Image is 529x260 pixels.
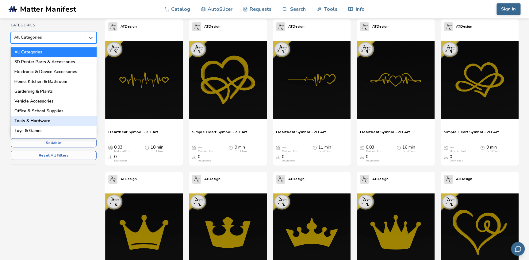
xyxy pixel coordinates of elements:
button: Reset All Filters [11,151,97,160]
div: Print Time [151,150,164,153]
a: Heartbeat Symbol - 2D Art [276,130,326,139]
span: Average Cost [276,145,280,150]
p: ATDesign [121,23,137,30]
span: Average Cost [360,145,364,150]
div: Print Time [234,150,248,153]
img: ATDesign's profile [360,22,369,31]
div: 3D Printer Parts & Accessories [11,57,97,67]
a: ATDesign's profileATDesign [441,172,475,187]
button: Sign In [496,3,520,15]
img: ATDesign's profile [192,175,201,184]
a: ATDesign's profileATDesign [189,19,224,34]
div: Material Cost [366,150,382,153]
h4: Categories [11,23,97,27]
a: Simple Heart Symbol - 2D Art [444,130,499,139]
div: Material Cost [198,150,214,153]
span: Average Print Time [480,145,485,150]
span: Downloads [360,154,364,159]
img: ATDesign's profile [444,175,453,184]
div: Office & School Supplies [11,106,97,116]
button: Send feedback via email [511,242,525,256]
span: — [282,145,286,150]
input: All CategoriesAll Categories3D Printer Parts & AccessoriesElectronic & Device AccessoriesHome, Ki... [14,35,15,40]
img: ATDesign's profile [444,22,453,31]
div: Sports & Outdoors [11,136,97,146]
p: ATDesign [204,23,220,30]
a: Heartbeat Symbol - 2D Art [360,130,410,139]
button: Sellable [11,138,97,147]
a: ATDesign's profileATDesign [273,172,308,187]
div: Print Time [402,150,416,153]
p: ATDesign [288,176,305,182]
a: ATDesign's profileATDesign [357,19,391,34]
p: ATDesign [456,176,472,182]
div: Downloads [198,159,211,162]
div: Print Time [318,150,332,153]
span: Downloads [276,154,280,159]
img: ATDesign's profile [276,175,285,184]
div: 9 min [486,145,500,153]
div: 16 min [402,145,416,153]
div: Gardening & Plants [11,87,97,96]
a: Heartbeat Symbol - 2D Art [108,130,158,139]
img: ATDesign's profile [360,175,369,184]
div: Material Cost [450,150,466,153]
a: ATDesign's profileATDesign [273,19,308,34]
a: ATDesign's profileATDesign [441,19,475,34]
a: ATDesign's profileATDesign [105,19,140,34]
div: 9 min [234,145,248,153]
a: ATDesign's profileATDesign [189,172,224,187]
span: Average Print Time [397,145,401,150]
div: 18 min [151,145,164,153]
span: — [450,145,454,150]
span: Average Print Time [312,145,317,150]
a: ATDesign's profileATDesign [357,172,391,187]
span: Average Cost [444,145,448,150]
div: Vehicle Accessories [11,96,97,106]
span: Matter Manifest [20,5,76,14]
div: Downloads [366,159,379,162]
span: Average Print Time [145,145,149,150]
a: ATDesign's profileATDesign [105,172,140,187]
div: 0.03 [366,145,382,153]
span: Downloads [108,154,113,159]
div: Downloads [114,159,128,162]
div: 0 [198,154,211,162]
span: Downloads [444,154,448,159]
span: Average Cost [108,145,113,150]
div: Material Cost [114,150,131,153]
div: All Categories [11,47,97,57]
p: ATDesign [372,176,388,182]
img: ATDesign's profile [192,22,201,31]
p: ATDesign [288,23,305,30]
span: — [198,145,202,150]
div: Home, Kitchen & Bathroom [11,77,97,87]
img: ATDesign's profile [108,22,117,31]
div: 11 min [318,145,332,153]
div: Downloads [282,159,295,162]
span: Average Cost [192,145,196,150]
img: ATDesign's profile [276,22,285,31]
div: Material Cost [282,150,298,153]
p: ATDesign [121,176,137,182]
p: ATDesign [204,176,220,182]
p: ATDesign [372,23,388,30]
a: Simple Heart Symbol - 2D Art [192,130,247,139]
p: ATDesign [456,23,472,30]
div: Tools & Hardware [11,116,97,126]
img: ATDesign's profile [108,175,117,184]
div: Electronic & Device Accessories [11,67,97,77]
div: 0.03 [114,145,131,153]
span: Downloads [192,154,196,159]
div: Print Time [486,150,500,153]
div: Toys & Games [11,126,97,136]
div: 0 [366,154,379,162]
div: Downloads [450,159,463,162]
div: 0 [450,154,463,162]
span: Average Print Time [228,145,233,150]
